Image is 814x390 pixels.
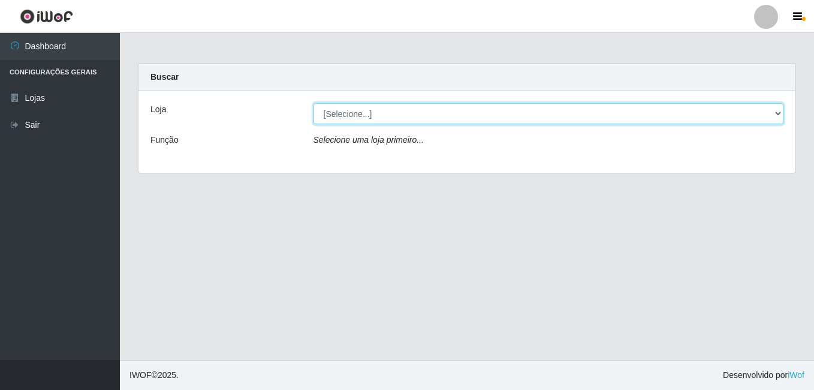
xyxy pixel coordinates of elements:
[788,370,804,380] a: iWof
[20,9,73,24] img: CoreUI Logo
[150,134,179,146] label: Função
[723,369,804,382] span: Desenvolvido por
[313,135,424,145] i: Selecione uma loja primeiro...
[129,370,152,380] span: IWOF
[129,369,179,382] span: © 2025 .
[150,103,166,116] label: Loja
[150,72,179,82] strong: Buscar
